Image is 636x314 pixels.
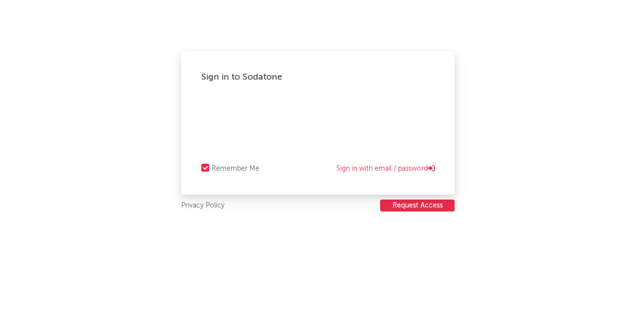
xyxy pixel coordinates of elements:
button: Request Access [380,200,455,211]
div: Remember Me [212,163,259,175]
a: Request Access [380,200,455,212]
div: Sign in to Sodatone [201,71,435,83]
a: Privacy Policy [181,200,225,212]
a: Sign in with email / password [336,163,435,175]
